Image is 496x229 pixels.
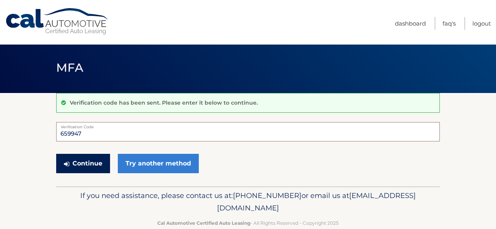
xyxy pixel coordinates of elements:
[56,60,83,75] span: MFA
[56,122,440,128] label: Verification Code
[233,191,301,200] span: [PHONE_NUMBER]
[157,220,250,226] strong: Cal Automotive Certified Auto Leasing
[70,99,258,106] p: Verification code has been sent. Please enter it below to continue.
[443,17,456,30] a: FAQ's
[217,191,416,212] span: [EMAIL_ADDRESS][DOMAIN_NAME]
[472,17,491,30] a: Logout
[56,122,440,141] input: Verification Code
[61,189,435,214] p: If you need assistance, please contact us at: or email us at
[118,154,199,173] a: Try another method
[395,17,426,30] a: Dashboard
[56,154,110,173] button: Continue
[61,219,435,227] p: - All Rights Reserved - Copyright 2025
[5,8,110,35] a: Cal Automotive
